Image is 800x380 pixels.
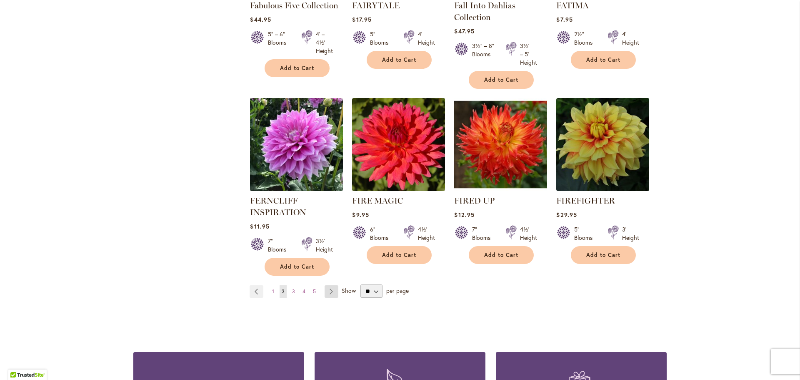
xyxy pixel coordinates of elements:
[342,287,356,294] span: Show
[250,98,343,191] img: Ferncliff Inspiration
[352,0,400,10] a: FAIRYTALE
[272,288,274,294] span: 1
[370,30,393,47] div: 5" Blooms
[382,56,416,63] span: Add to Cart
[352,15,371,23] span: $17.95
[6,350,30,374] iframe: Launch Accessibility Center
[571,246,636,264] button: Add to Cart
[622,30,639,47] div: 4' Height
[586,252,620,259] span: Add to Cart
[484,252,518,259] span: Add to Cart
[622,225,639,242] div: 3' Height
[268,237,291,254] div: 7" Blooms
[469,246,534,264] button: Add to Cart
[556,98,649,191] img: FIREFIGHTER
[574,225,597,242] div: 5" Blooms
[316,30,333,55] div: 4' – 4½' Height
[382,252,416,259] span: Add to Cart
[556,211,577,219] span: $29.95
[270,285,276,298] a: 1
[250,15,271,23] span: $44.95
[472,225,495,242] div: 7" Blooms
[484,76,518,83] span: Add to Cart
[352,211,369,219] span: $9.95
[352,185,445,193] a: FIRE MAGIC
[472,42,495,67] div: 3½" – 8" Blooms
[386,287,409,294] span: per page
[311,285,318,298] a: 5
[556,185,649,193] a: FIREFIGHTER
[454,211,474,219] span: $12.95
[280,65,314,72] span: Add to Cart
[520,225,537,242] div: 4½' Height
[574,30,597,47] div: 2½" Blooms
[454,98,547,191] img: FIRED UP
[352,196,403,206] a: FIRE MAGIC
[367,246,432,264] button: Add to Cart
[520,42,537,67] div: 3½' – 5' Height
[250,196,306,217] a: FERNCLIFF INSPIRATION
[292,288,295,294] span: 3
[454,0,515,22] a: Fall Into Dahlias Collection
[454,185,547,193] a: FIRED UP
[556,196,615,206] a: FIREFIGHTER
[268,30,291,55] div: 5" – 6" Blooms
[282,288,285,294] span: 2
[313,288,316,294] span: 5
[250,185,343,193] a: Ferncliff Inspiration
[418,225,435,242] div: 4½' Height
[250,222,269,230] span: $11.95
[586,56,620,63] span: Add to Cart
[418,30,435,47] div: 4' Height
[454,196,495,206] a: FIRED UP
[571,51,636,69] button: Add to Cart
[265,59,330,77] button: Add to Cart
[290,285,297,298] a: 3
[265,258,330,276] button: Add to Cart
[556,0,589,10] a: FATIMA
[367,51,432,69] button: Add to Cart
[302,288,305,294] span: 4
[280,263,314,270] span: Add to Cart
[454,27,474,35] span: $47.95
[469,71,534,89] button: Add to Cart
[300,285,307,298] a: 4
[352,98,445,191] img: FIRE MAGIC
[250,0,338,10] a: Fabulous Five Collection
[370,225,393,242] div: 6" Blooms
[316,237,333,254] div: 3½' Height
[556,15,572,23] span: $7.95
